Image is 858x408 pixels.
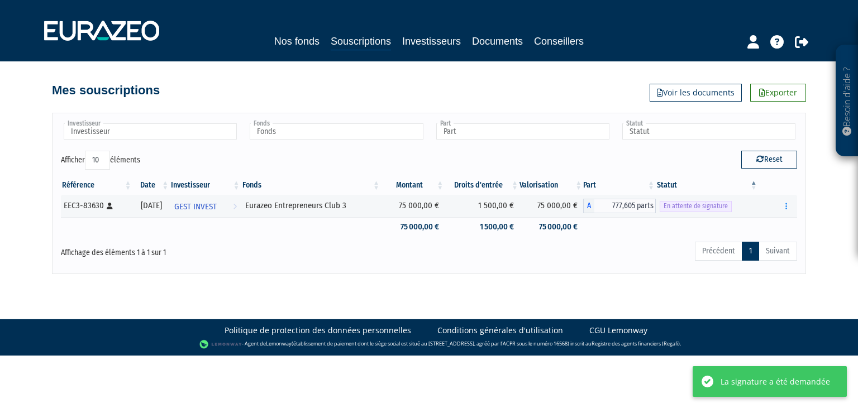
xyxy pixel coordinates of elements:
[381,176,445,195] th: Montant: activer pour trier la colonne par ordre croissant
[241,176,382,195] th: Fonds: activer pour trier la colonne par ordre croissant
[656,176,759,195] th: Statut : activer pour trier la colonne par ordre d&eacute;croissant
[519,176,583,195] th: Valorisation: activer pour trier la colonne par ordre croissant
[721,376,830,387] div: La signature a été demandée
[750,84,806,102] a: Exporter
[233,196,237,217] i: Voir l'investisseur
[519,217,583,237] td: 75 000,00 €
[107,203,113,209] i: [Français] Personne physique
[174,196,217,217] span: GEST INVEST
[266,340,292,347] a: Lemonway
[437,325,563,336] a: Conditions générales d'utilisation
[534,33,584,49] a: Conseillers
[61,176,132,195] th: Référence : activer pour trier la colonne par ordre croissant
[519,195,583,217] td: 75 000,00 €
[402,33,461,49] a: Investisseurs
[381,217,445,237] td: 75 000,00 €
[61,241,358,258] div: Affichage des éléments 1 à 1 sur 1
[245,200,378,212] div: Eurazeo Entrepreneurs Club 3
[660,201,732,212] span: En attente de signature
[274,33,320,49] a: Nos fonds
[52,84,160,97] h4: Mes souscriptions
[650,84,742,102] a: Voir les documents
[225,325,411,336] a: Politique de protection des données personnelles
[472,33,523,49] a: Documents
[132,176,170,195] th: Date: activer pour trier la colonne par ordre croissant
[381,195,445,217] td: 75 000,00 €
[44,21,159,41] img: 1732889491-logotype_eurazeo_blanc_rvb.png
[170,176,241,195] th: Investisseur: activer pour trier la colonne par ordre croissant
[445,217,519,237] td: 1 500,00 €
[199,339,242,350] img: logo-lemonway.png
[583,199,656,213] div: A - Eurazeo Entrepreneurs Club 3
[61,151,140,170] label: Afficher éléments
[11,339,847,350] div: - Agent de (établissement de paiement dont le siège social est situé au [STREET_ADDRESS], agréé p...
[841,51,854,151] p: Besoin d'aide ?
[594,199,656,213] span: 777,605 parts
[583,199,594,213] span: A
[741,151,797,169] button: Reset
[445,195,519,217] td: 1 500,00 €
[331,33,391,51] a: Souscriptions
[170,195,241,217] a: GEST INVEST
[136,200,166,212] div: [DATE]
[85,151,110,170] select: Afficheréléments
[589,325,647,336] a: CGU Lemonway
[742,242,759,261] a: 1
[64,200,128,212] div: EEC3-83630
[592,340,680,347] a: Registre des agents financiers (Regafi)
[583,176,656,195] th: Part: activer pour trier la colonne par ordre croissant
[445,176,519,195] th: Droits d'entrée: activer pour trier la colonne par ordre croissant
